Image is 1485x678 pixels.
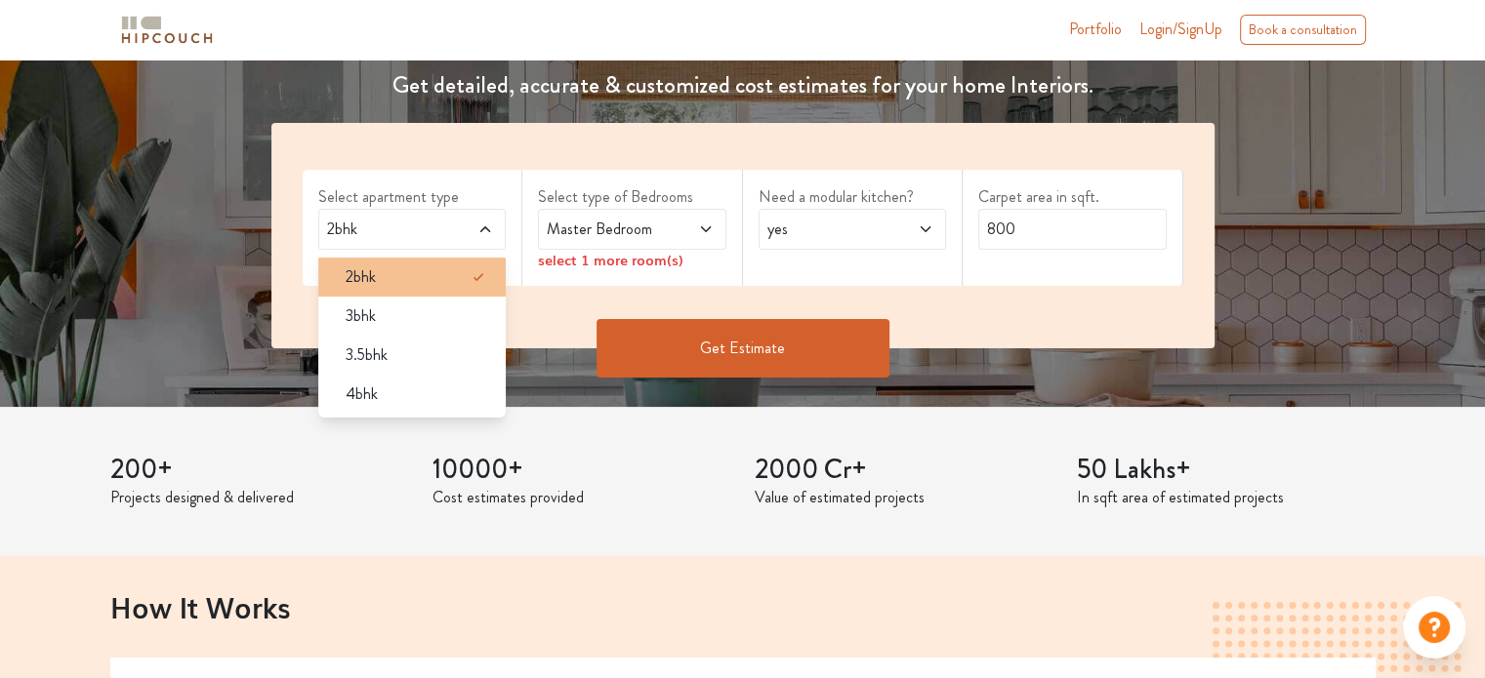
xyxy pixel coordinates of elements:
h3: 50 Lakhs+ [1077,454,1376,487]
h3: 10000+ [433,454,731,487]
label: Select apartment type [318,185,507,209]
span: logo-horizontal.svg [118,8,216,52]
label: Need a modular kitchen? [759,185,947,209]
span: Master Bedroom [543,218,671,241]
p: Projects designed & delivered [110,486,409,509]
h3: 2000 Cr+ [755,454,1053,487]
img: logo-horizontal.svg [118,13,216,47]
a: Portfolio [1069,18,1122,41]
h2: How It Works [110,590,1376,623]
span: 3.5bhk [346,343,388,367]
span: 2bhk [323,218,451,241]
p: Value of estimated projects [755,486,1053,509]
p: In sqft area of estimated projects [1077,486,1376,509]
span: 3bhk [346,304,376,328]
label: Select type of Bedrooms [538,185,726,209]
input: Enter area sqft [978,209,1167,250]
button: Get Estimate [597,319,889,378]
span: 2bhk [346,265,376,289]
span: yes [763,218,891,241]
span: Login/SignUp [1139,18,1222,40]
span: 4bhk [346,382,378,406]
h4: Get detailed, accurate & customized cost estimates for your home Interiors. [260,71,1226,100]
p: Cost estimates provided [433,486,731,509]
label: Carpet area in sqft. [978,185,1167,209]
h3: 200+ [110,454,409,487]
div: Book a consultation [1240,15,1366,45]
div: select 1 more room(s) [538,250,726,270]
